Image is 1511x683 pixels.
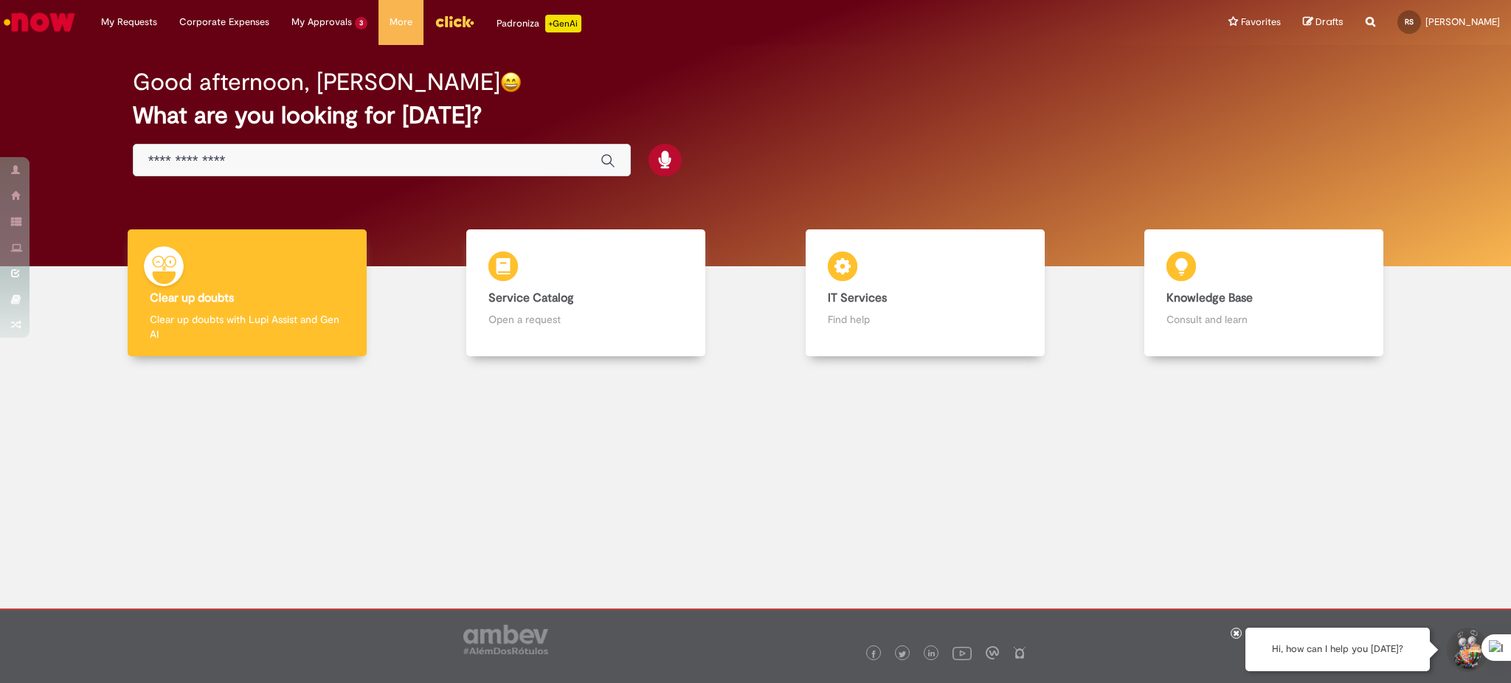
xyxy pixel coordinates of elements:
[1166,312,1361,327] p: Consult and learn
[435,10,474,32] img: click_logo_yellow_360x200.png
[291,15,352,30] span: My Approvals
[1425,15,1500,28] span: [PERSON_NAME]
[101,15,157,30] span: My Requests
[828,291,887,305] b: IT Services
[488,291,574,305] b: Service Catalog
[1013,646,1026,659] img: logo_footer_naosei.png
[355,17,367,30] span: 3
[133,103,1379,128] h2: What are you looking for [DATE]?
[1,7,77,37] img: ServiceNow
[1166,291,1253,305] b: Knowledge Base
[1241,15,1281,30] span: Favorites
[150,291,234,305] b: Clear up doubts
[899,651,906,658] img: logo_footer_twitter.png
[1095,229,1434,357] a: Knowledge Base Consult and learn
[150,312,345,341] p: Clear up doubts with Lupi Assist and Gen AI
[1303,15,1344,30] a: Drafts
[179,15,269,30] span: Corporate Expenses
[1445,628,1489,672] button: Start Support Conversation
[497,15,581,32] div: Padroniza
[986,646,999,659] img: logo_footer_workplace.png
[928,650,936,659] img: logo_footer_linkedin.png
[545,15,581,32] p: +GenAi
[417,229,756,357] a: Service Catalog Open a request
[488,312,683,327] p: Open a request
[1245,628,1430,671] div: Hi, how can I help you [DATE]?
[828,312,1023,327] p: Find help
[952,643,972,662] img: logo_footer_youtube.png
[1315,15,1344,29] span: Drafts
[1405,17,1414,27] span: RS
[755,229,1095,357] a: IT Services Find help
[463,625,548,654] img: logo_footer_ambev_rotulo_gray.png
[500,72,522,93] img: happy-face.png
[870,651,877,658] img: logo_footer_facebook.png
[77,229,417,357] a: Clear up doubts Clear up doubts with Lupi Assist and Gen AI
[133,69,500,95] h2: Good afternoon, [PERSON_NAME]
[390,15,412,30] span: More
